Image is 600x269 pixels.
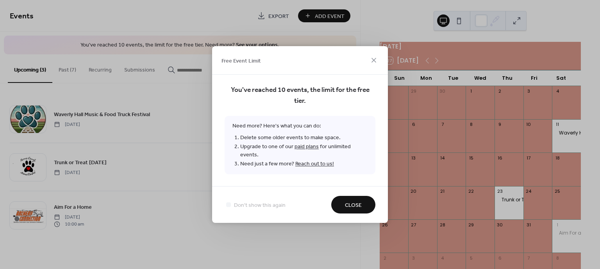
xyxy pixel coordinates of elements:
li: Upgrade to one of our for unlimited events. [240,142,368,160]
span: You've reached 10 events, the limit for the free tier. [225,85,375,107]
span: Don't show this again [234,201,286,210]
li: Need just a few more? [240,160,368,169]
span: Free Event Limit [221,57,261,65]
a: Reach out to us! [295,159,334,169]
span: Need more? Here's what you can do: [225,116,375,174]
button: Close [331,196,375,213]
li: Delete some older events to make space. [240,133,368,142]
a: paid plans [295,142,319,152]
span: Close [345,201,362,210]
